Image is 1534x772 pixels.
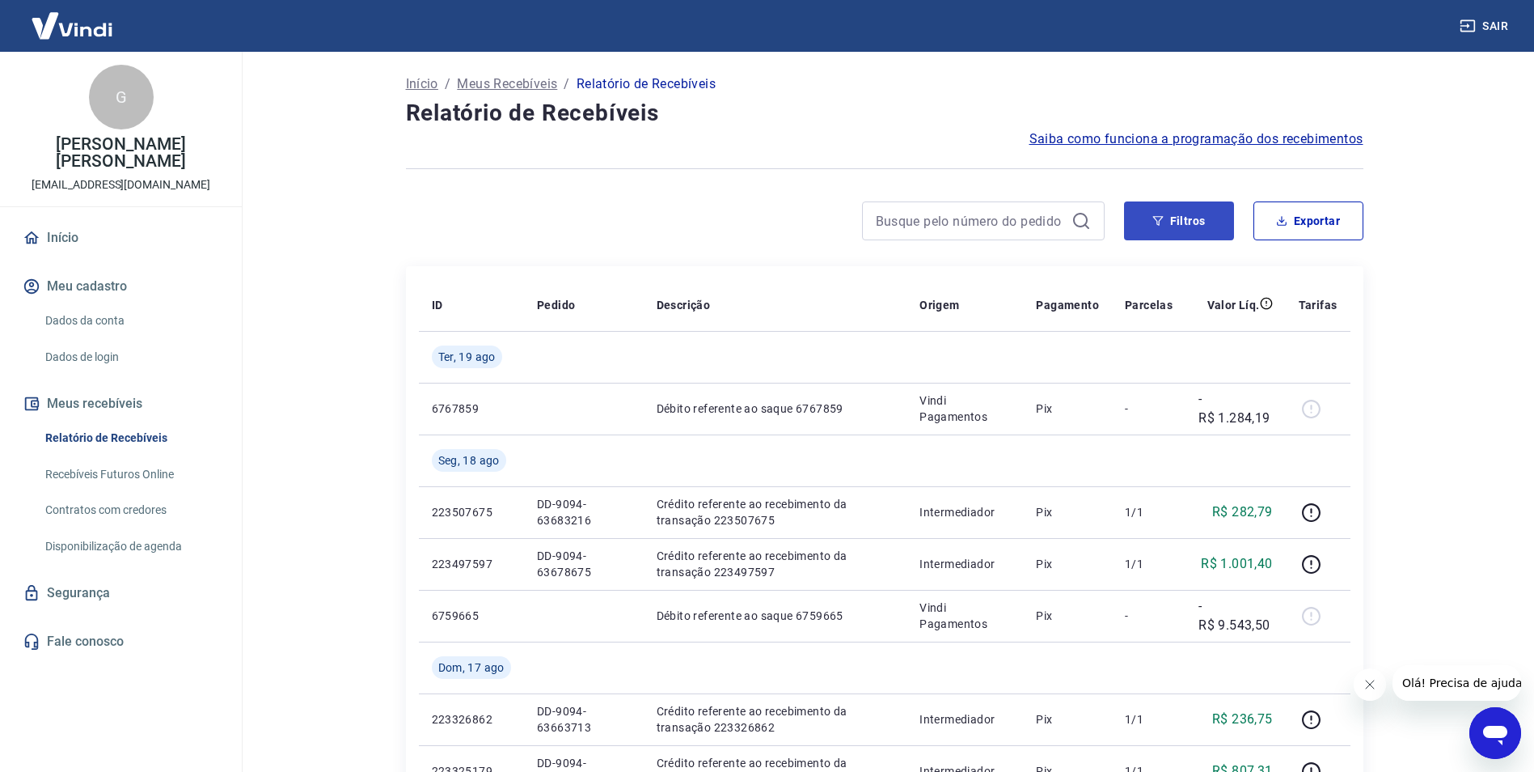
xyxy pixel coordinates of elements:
[1036,608,1099,624] p: Pix
[438,660,505,676] span: Dom, 17 ago
[919,711,1010,727] p: Intermediador
[39,530,222,563] a: Disponibilização de agenda
[1201,554,1272,574] p: R$ 1.001,40
[89,65,154,129] div: G
[657,401,894,417] p: Débito referente ao saque 6767859
[537,496,631,528] p: DD-9094-63683216
[919,297,959,313] p: Origem
[19,269,222,304] button: Meu cadastro
[1198,389,1272,428] p: -R$ 1.284,19
[1036,504,1099,520] p: Pix
[438,349,496,365] span: Ter, 19 ago
[537,548,631,580] p: DD-9094-63678675
[657,608,894,624] p: Débito referente ao saque 6759665
[657,496,894,528] p: Crédito referente ao recebimento da transação 223507675
[1036,711,1099,727] p: Pix
[919,556,1010,572] p: Intermediador
[19,624,222,660] a: Fale conosco
[919,392,1010,425] p: Vindi Pagamentos
[1036,297,1099,313] p: Pagamento
[1253,201,1363,240] button: Exportar
[1125,608,1173,624] p: -
[919,504,1010,520] p: Intermediador
[1207,297,1260,313] p: Valor Líq.
[1198,596,1272,635] p: -R$ 9.543,50
[657,297,711,313] p: Descrição
[432,297,443,313] p: ID
[445,74,450,94] p: /
[19,386,222,422] button: Meus recebíveis
[1125,297,1173,313] p: Parcelas
[13,136,229,170] p: [PERSON_NAME] [PERSON_NAME]
[1456,11,1515,41] button: Sair
[537,297,575,313] p: Pedido
[32,176,210,193] p: [EMAIL_ADDRESS][DOMAIN_NAME]
[1036,556,1099,572] p: Pix
[577,74,716,94] p: Relatório de Recebíveis
[564,74,569,94] p: /
[19,220,222,256] a: Início
[1125,401,1173,417] p: -
[1029,129,1363,149] a: Saiba como funciona a programação dos recebimentos
[919,600,1010,632] p: Vindi Pagamentos
[1125,556,1173,572] p: 1/1
[39,458,222,491] a: Recebíveis Futuros Online
[1125,504,1173,520] p: 1/1
[432,556,511,572] p: 223497597
[39,341,222,374] a: Dados de login
[406,74,438,94] a: Início
[39,494,222,527] a: Contratos com credores
[19,1,125,50] img: Vindi
[432,608,511,624] p: 6759665
[657,548,894,580] p: Crédito referente ao recebimento da transação 223497597
[1212,503,1273,522] p: R$ 282,79
[1125,711,1173,727] p: 1/1
[1036,401,1099,417] p: Pix
[39,422,222,455] a: Relatório de Recebíveis
[1354,668,1386,701] iframe: Fechar mensagem
[876,209,1065,233] input: Busque pelo número do pedido
[457,74,557,94] a: Meus Recebíveis
[537,703,631,736] p: DD-9094-63663713
[39,304,222,337] a: Dados da conta
[19,575,222,611] a: Segurança
[10,11,136,24] span: Olá! Precisa de ajuda?
[1124,201,1234,240] button: Filtros
[438,452,500,469] span: Seg, 18 ago
[1392,665,1521,701] iframe: Mensagem da empresa
[1212,710,1273,729] p: R$ 236,75
[432,504,511,520] p: 223507675
[432,401,511,417] p: 6767859
[657,703,894,736] p: Crédito referente ao recebimento da transação 223326862
[1469,707,1521,759] iframe: Botão para abrir a janela de mensagens
[1299,297,1337,313] p: Tarifas
[406,97,1363,129] h4: Relatório de Recebíveis
[432,711,511,727] p: 223326862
